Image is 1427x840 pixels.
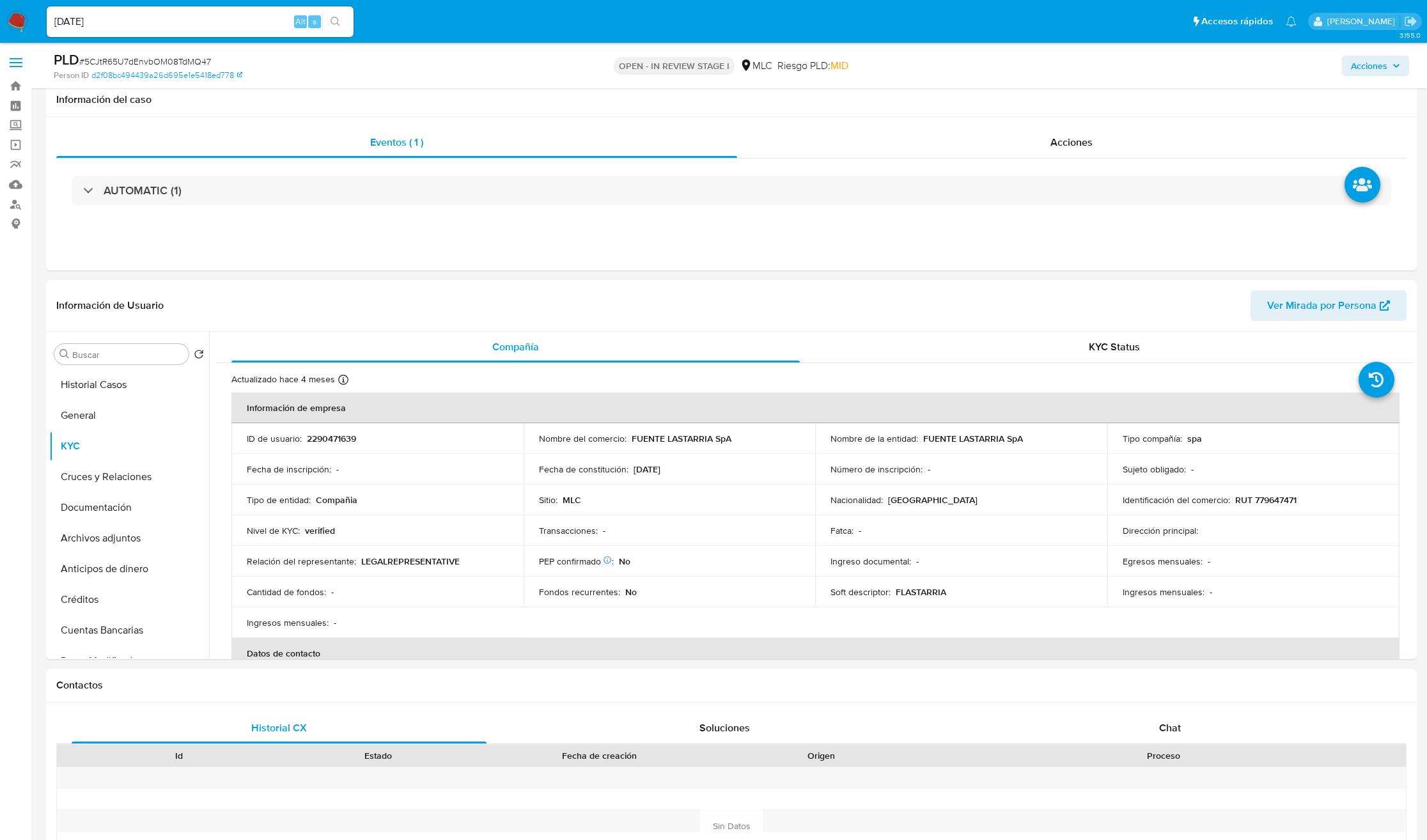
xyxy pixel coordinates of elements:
span: Acciones [1351,56,1387,76]
p: Egresos mensuales : [1123,556,1203,567]
button: Acciones [1342,56,1409,76]
button: Buscar [59,349,70,359]
p: OPEN - IN REVIEW STAGE I [614,57,735,75]
th: Información de empresa [231,393,1400,423]
button: Cruces y Relaciones [49,462,209,492]
div: Id [88,749,269,762]
p: Nivel de KYC : [247,525,300,536]
b: PLD [54,49,79,70]
p: Transacciones : [539,525,598,536]
button: KYC [49,431,209,462]
span: Accesos rápidos [1201,15,1273,28]
p: - [331,586,334,598]
button: Documentación [49,492,209,523]
p: verified [305,525,335,536]
p: Ingresos mensuales : [247,617,329,628]
span: KYC Status [1089,339,1140,354]
p: spa [1187,433,1202,444]
button: Archivos adjuntos [49,523,209,554]
div: Proceso [930,749,1397,762]
input: Buscar [72,349,183,361]
div: Estado [287,749,468,762]
p: Tipo compañía : [1123,433,1182,444]
p: FLASTARRIA [896,586,946,598]
span: Soluciones [699,720,750,735]
p: Identificación del comercio : [1123,494,1230,506]
div: MLC [740,59,772,73]
th: Datos de contacto [231,638,1400,669]
p: ID de usuario : [247,433,302,444]
h1: Contactos [56,679,1407,692]
div: Fecha de creación [487,749,713,762]
span: s [313,15,316,27]
div: Origen [731,749,912,762]
p: - [1210,586,1212,598]
button: Cuentas Bancarias [49,615,209,646]
h1: Información de Usuario [56,299,164,312]
p: Cantidad de fondos : [247,586,326,598]
p: Tipo de entidad : [247,494,311,506]
p: Soft descriptor : [830,586,891,598]
h1: Información del caso [56,93,1407,106]
p: Fecha de inscripción : [247,463,331,475]
p: FUENTE LASTARRIA SpA [923,433,1023,444]
span: Chat [1159,720,1181,735]
a: d2f08bc494439a26d695e1e5418ed778 [91,70,242,81]
a: Notificaciones [1286,16,1297,27]
p: - [1191,463,1194,475]
button: Anticipos de dinero [49,554,209,584]
p: - [603,525,605,536]
p: PEP confirmado : [539,556,614,567]
button: Ver Mirada por Persona [1251,290,1407,321]
p: nicolas.luzardo@mercadolibre.com [1327,15,1400,27]
a: Salir [1404,15,1417,28]
p: LEGALREPRESENTATIVE [361,556,460,567]
div: AUTOMATIC (1) [72,176,1391,205]
p: Número de inscripción : [830,463,923,475]
p: MLC [563,494,581,506]
p: 2290471639 [307,433,356,444]
p: - [859,525,861,536]
p: Fondos recurrentes : [539,586,620,598]
p: - [928,463,930,475]
p: Sitio : [539,494,558,506]
button: Créditos [49,584,209,615]
span: Alt [295,15,306,27]
span: Eventos ( 1 ) [370,135,423,150]
p: Ingresos mensuales : [1123,586,1205,598]
p: Nombre del comercio : [539,433,627,444]
button: search-icon [322,13,348,31]
p: - [336,463,339,475]
h3: AUTOMATIC (1) [104,183,182,198]
p: Sujeto obligado : [1123,463,1186,475]
p: Fatca : [830,525,854,536]
p: [GEOGRAPHIC_DATA] [888,494,978,506]
p: Actualizado hace 4 meses [231,373,335,385]
span: # 5CJtR65U7dEnvbOM08TdMQ47 [79,55,211,68]
p: Nombre de la entidad : [830,433,918,444]
span: Historial CX [251,720,307,735]
p: Dirección principal : [1123,525,1198,536]
span: Riesgo PLD: [777,59,848,73]
p: RUT 779647471 [1235,494,1297,506]
button: Datos Modificados [49,646,209,676]
input: Buscar usuario o caso... [47,13,354,30]
p: Compañia [316,494,357,506]
p: [DATE] [634,463,660,475]
p: - [1208,556,1210,567]
button: Historial Casos [49,369,209,400]
p: Ingreso documental : [830,556,911,567]
p: No [625,586,637,598]
button: Volver al orden por defecto [194,349,204,363]
p: Nacionalidad : [830,494,883,506]
b: Person ID [54,70,89,81]
span: MID [830,58,848,73]
p: No [619,556,630,567]
p: Relación del representante : [247,556,356,567]
p: Fecha de constitución : [539,463,628,475]
span: Acciones [1050,135,1093,150]
p: - [916,556,919,567]
button: General [49,400,209,431]
p: FUENTE LASTARRIA SpA [632,433,731,444]
span: Compañía [492,339,539,354]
